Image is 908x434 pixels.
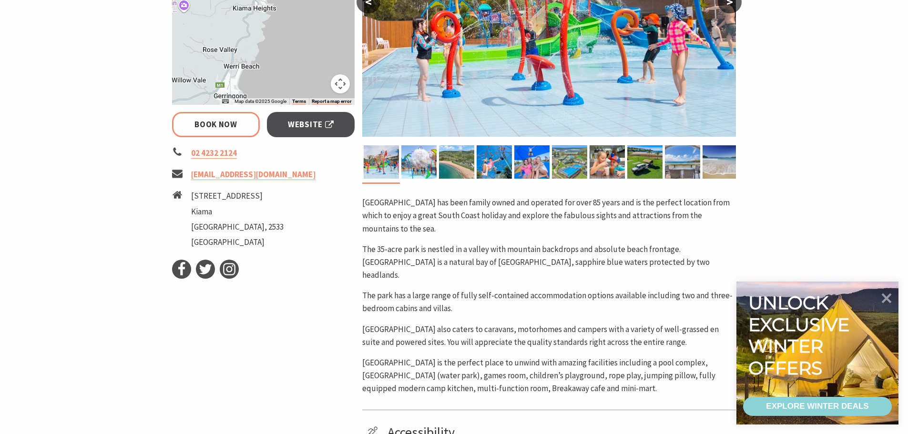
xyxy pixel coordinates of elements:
[362,243,736,282] p: The 35-acre park is nestled in a valley with mountain backdrops and absolute beach frontage. [GEO...
[477,145,512,179] img: Kids on Ropeplay
[292,99,306,104] a: Terms
[331,74,350,93] button: Map camera controls
[552,145,587,179] img: Aerial view of the resort pool at BIG4 Easts Beach Kiama Holiday Park
[288,118,334,131] span: Website
[174,92,206,105] a: Open this area in Google Maps (opens a new window)
[703,145,738,179] img: BIG4 Easts Beach Kiama beachfront with water and ocean
[766,397,868,416] div: EXPLORE WINTER DEALS
[191,221,284,233] li: [GEOGRAPHIC_DATA], 2533
[362,323,736,349] p: [GEOGRAPHIC_DATA] also caters to caravans, motorhomes and campers with a variety of well-grassed ...
[174,92,206,105] img: Google
[222,98,229,105] button: Keyboard shortcuts
[590,145,625,179] img: Children having drinks at the cafe
[191,169,316,180] a: [EMAIL_ADDRESS][DOMAIN_NAME]
[191,205,284,218] li: Kiama
[235,99,286,104] span: Map data ©2025 Google
[743,397,892,416] a: EXPLORE WINTER DEALS
[439,145,474,179] img: BIG4 Easts Beach Kiama aerial view
[364,145,399,179] img: Sunny's Aquaventure Park at BIG4 Easts Beach Kiama Holiday Park
[191,190,284,202] li: [STREET_ADDRESS]
[191,236,284,249] li: [GEOGRAPHIC_DATA]
[514,145,550,179] img: Jumping pillow with a group of friends sitting in the foreground and girl jumping in air behind them
[665,145,700,179] img: Beach View Cabins
[267,112,355,137] a: Website
[172,112,260,137] a: Book Now
[362,289,736,315] p: The park has a large range of fully self-contained accommodation options available including two ...
[362,196,736,235] p: [GEOGRAPHIC_DATA] has been family owned and operated for over 85 years and is the perfect locatio...
[627,145,663,179] img: Camping sites
[191,148,237,159] a: 02 4232 2124
[312,99,352,104] a: Report a map error
[362,356,736,395] p: [GEOGRAPHIC_DATA] is the perfect place to unwind with amazing facilities including a pool complex...
[748,292,854,379] div: Unlock exclusive winter offers
[401,145,437,179] img: Sunny's Aquaventure Park at BIG4 Easts Beach Kiama Holiday Park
